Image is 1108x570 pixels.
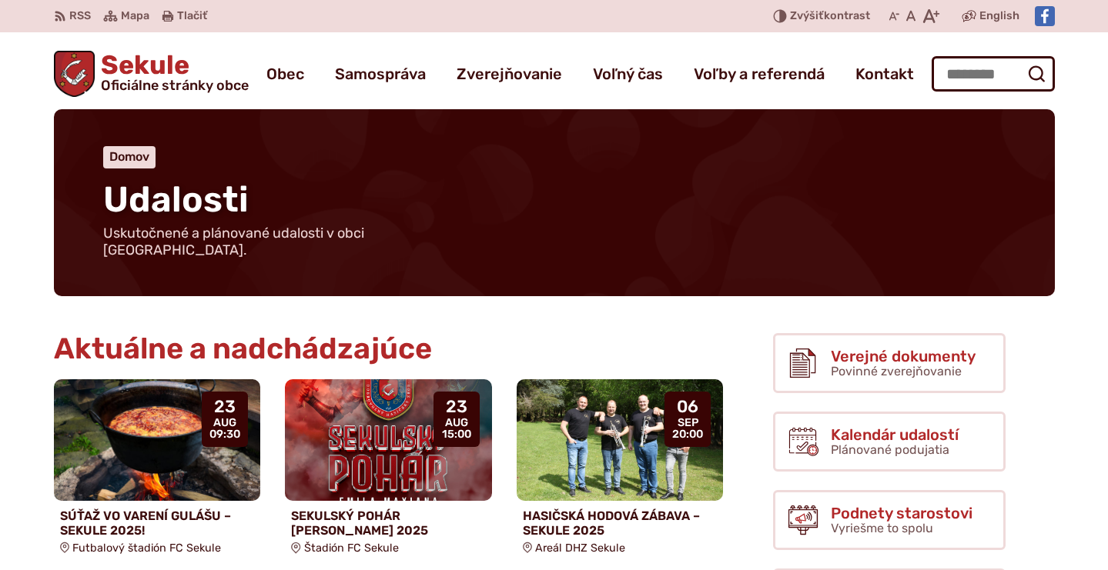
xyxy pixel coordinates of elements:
span: Futbalový štadión FC Sekule [72,542,221,555]
span: 09:30 [209,428,240,441]
img: Prejsť na Facebook stránku [1035,6,1055,26]
img: Prejsť na domovskú stránku [54,51,95,97]
a: Domov [109,149,149,164]
span: Sekule [95,52,249,92]
span: Plánované podujatia [831,442,949,457]
a: Voľný čas [593,52,663,95]
h4: HASIČSKÁ HODOVÁ ZÁBAVA – SEKULE 2025 [523,508,718,538]
a: Podnety starostovi Vyriešme to spolu [773,490,1006,550]
a: English [976,7,1023,25]
span: Kalendár udalostí [831,426,959,443]
span: 23 [442,398,471,416]
span: aug [209,417,240,429]
a: Voľby a referendá [694,52,825,95]
span: 23 [209,398,240,416]
a: Verejné dokumenty Povinné zverejňovanie [773,333,1006,393]
span: Areál DHZ Sekule [535,542,625,555]
span: kontrast [790,10,870,23]
a: Logo Sekule, prejsť na domovskú stránku. [54,51,249,97]
span: RSS [69,7,91,25]
span: aug [442,417,471,429]
span: Tlačiť [177,10,207,23]
a: Kalendár udalostí Plánované podujatia [773,412,1006,472]
span: 20:00 [672,428,703,441]
a: Kontakt [855,52,914,95]
a: HASIČSKÁ HODOVÁ ZÁBAVA – SEKULE 2025 Areál DHZ Sekule 06 sep 20:00 [517,379,724,560]
span: Zvýšiť [790,9,824,22]
a: Samospráva [335,52,426,95]
span: Mapa [121,7,149,25]
span: sep [672,417,703,429]
p: Uskutočnené a plánované udalosti v obci [GEOGRAPHIC_DATA]. [103,225,473,258]
span: Verejné dokumenty [831,348,976,365]
a: Obec [266,52,304,95]
span: 15:00 [442,428,471,441]
span: Podnety starostovi [831,505,972,522]
a: SEKULSKÝ POHÁR [PERSON_NAME] 2025 Štadión FC Sekule 23 aug 15:00 [285,379,492,560]
h4: SEKULSKÝ POHÁR [PERSON_NAME] 2025 [291,508,486,538]
h2: Aktuálne a nadchádzajúce [54,333,724,365]
h4: SÚŤAŽ VO VARENÍ GULÁŠU – SEKULE 2025! [60,508,255,538]
span: Povinné zverejňovanie [831,364,962,378]
span: 06 [672,398,703,416]
span: Udalosti [103,178,249,221]
a: Zverejňovanie [457,52,562,95]
span: Vyriešme to spolu [831,521,933,535]
span: Štadión FC Sekule [304,542,399,555]
span: English [979,7,1019,25]
a: SÚŤAŽ VO VARENÍ GULÁŠU – SEKULE 2025! Futbalový štadión FC Sekule 23 aug 09:30 [54,379,261,560]
span: Oficiálne stránky obce [101,78,249,92]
